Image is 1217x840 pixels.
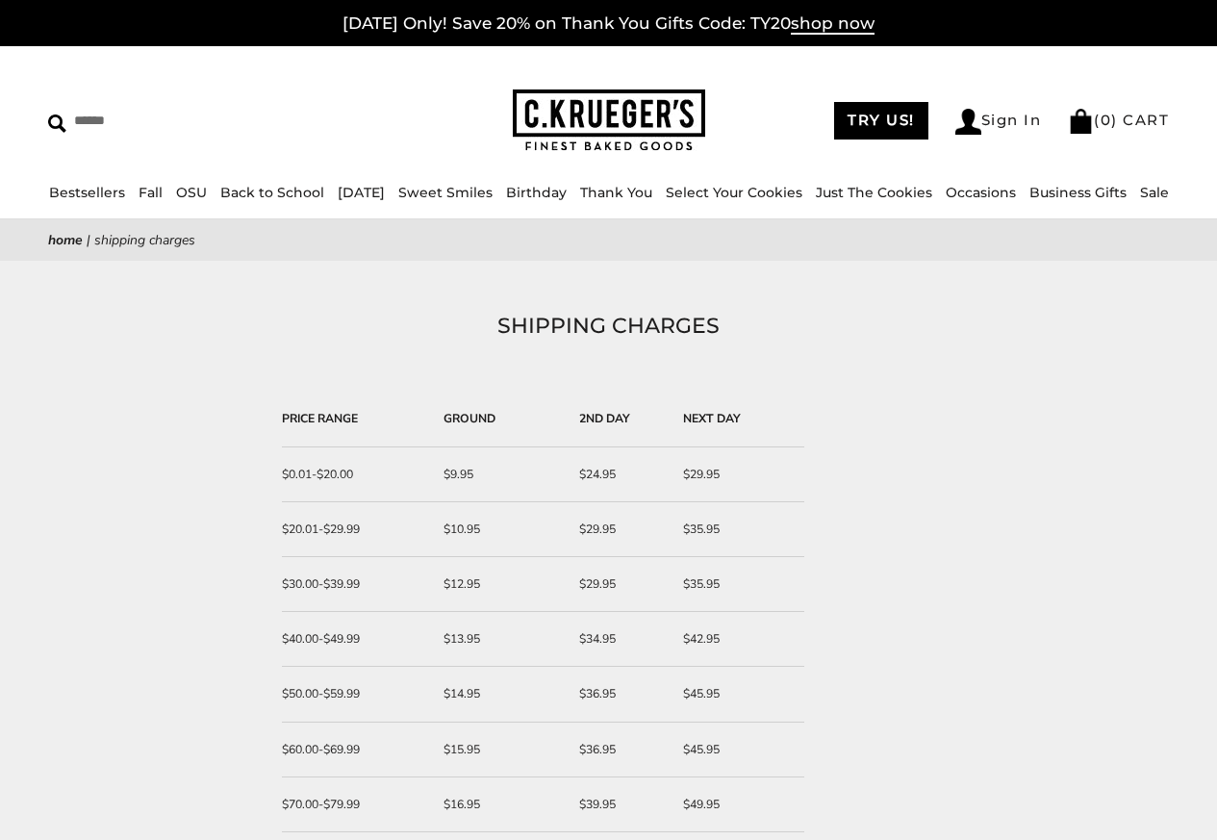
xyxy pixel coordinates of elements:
div: $30.00-$39.99 [282,574,424,594]
td: $29.95 [570,502,672,557]
img: Bag [1068,109,1094,134]
strong: GROUND [444,411,495,426]
a: Sale [1140,184,1169,201]
td: $45.95 [673,723,804,777]
img: C.KRUEGER'S [513,89,705,152]
td: $45.95 [673,667,804,722]
td: $35.95 [673,557,804,612]
td: $29.95 [570,557,672,612]
td: $16.95 [434,777,570,832]
a: (0) CART [1068,111,1169,129]
td: $9.95 [434,447,570,502]
strong: NEXT DAY [683,411,741,426]
a: [DATE] Only! Save 20% on Thank You Gifts Code: TY20shop now [342,13,875,35]
span: SHIPPING CHARGES [94,231,195,249]
td: $50.00-$59.99 [282,667,434,722]
a: Business Gifts [1029,184,1127,201]
td: $34.95 [570,612,672,667]
a: Back to School [220,184,324,201]
input: Search [48,106,305,136]
a: [DATE] [338,184,385,201]
a: Sign In [955,109,1042,135]
td: $36.95 [570,723,672,777]
a: TRY US! [834,102,928,140]
img: Search [48,115,66,133]
span: 0 [1101,111,1112,129]
a: Birthday [506,184,567,201]
td: $36.95 [570,667,672,722]
td: $60.00-$69.99 [282,723,434,777]
span: $20.01-$29.99 [282,522,360,537]
td: $15.95 [434,723,570,777]
td: $24.95 [570,447,672,502]
a: Select Your Cookies [666,184,802,201]
strong: 2ND DAY [579,411,630,426]
td: $29.95 [673,447,804,502]
td: $0.01-$20.00 [282,447,434,502]
a: Fall [139,184,163,201]
td: $13.95 [434,612,570,667]
a: Home [48,231,83,249]
td: $14.95 [434,667,570,722]
nav: breadcrumbs [48,229,1169,251]
a: OSU [176,184,207,201]
a: Occasions [946,184,1016,201]
td: $39.95 [570,777,672,832]
td: $40.00-$49.99 [282,612,434,667]
td: $35.95 [673,502,804,557]
td: $42.95 [673,612,804,667]
span: | [87,231,90,249]
a: Just The Cookies [816,184,932,201]
a: Sweet Smiles [398,184,493,201]
td: $49.95 [673,777,804,832]
td: $10.95 [434,502,570,557]
a: Bestsellers [49,184,125,201]
a: Thank You [580,184,652,201]
span: shop now [791,13,875,35]
strong: PRICE RANGE [282,411,358,426]
img: Account [955,109,981,135]
td: $12.95 [434,557,570,612]
h1: SHIPPING CHARGES [77,309,1140,344]
td: $70.00-$79.99 [282,777,434,832]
